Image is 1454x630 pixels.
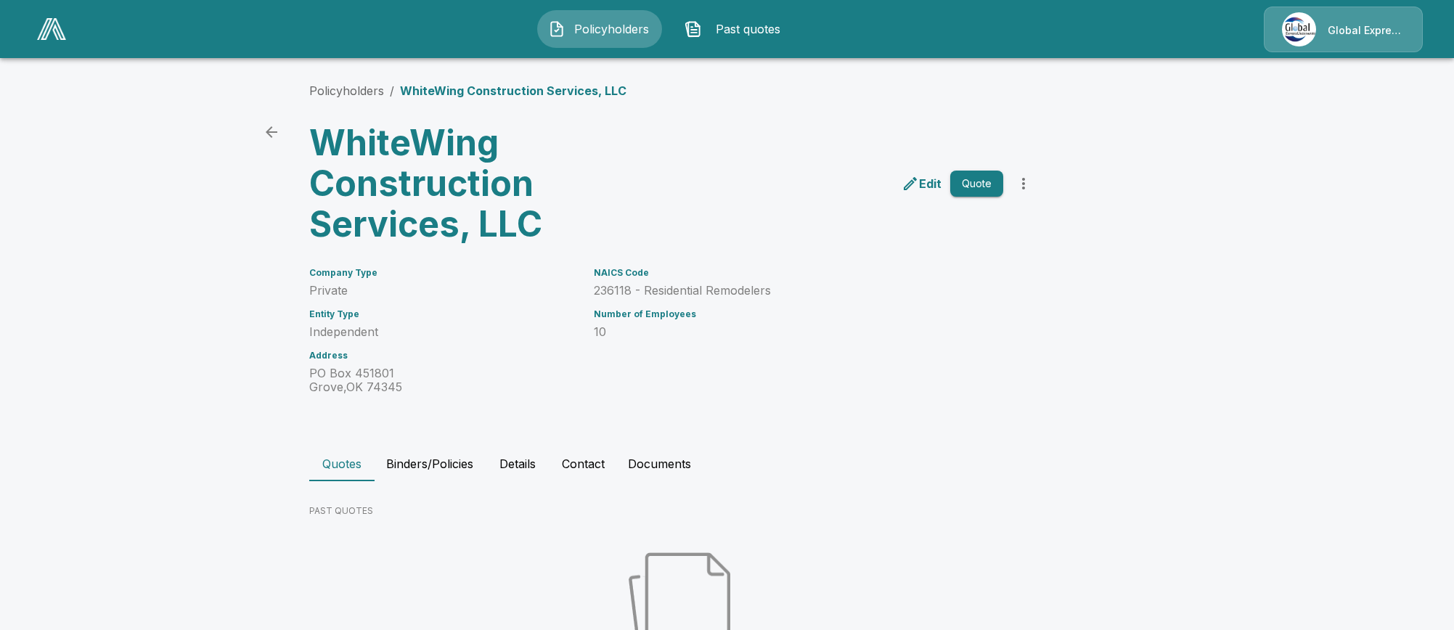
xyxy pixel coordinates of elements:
h6: Company Type [309,268,576,278]
a: Policyholders [309,83,384,98]
button: more [1009,169,1038,198]
span: Past quotes [708,20,788,38]
h6: NAICS Code [594,268,1003,278]
p: PO Box 451801 Grove , OK 74345 [309,367,576,394]
p: WhiteWing Construction Services, LLC [400,82,626,99]
img: Agency Icon [1282,12,1316,46]
button: Binders/Policies [375,446,485,481]
img: Past quotes Icon [685,20,702,38]
div: policyholder tabs [309,446,1145,481]
a: back [257,118,286,147]
button: Past quotes IconPast quotes [674,10,799,48]
li: / [390,82,394,99]
button: Quote [950,171,1003,197]
p: Private [309,284,576,298]
button: Quotes [309,446,375,481]
h6: Address [309,351,576,361]
h6: Entity Type [309,309,576,319]
button: Documents [616,446,703,481]
p: PAST QUOTES [309,504,1050,517]
p: 236118 - Residential Remodelers [594,284,1003,298]
img: AA Logo [37,18,66,40]
button: Policyholders IconPolicyholders [537,10,662,48]
p: 10 [594,325,1003,339]
p: Independent [309,325,576,339]
a: Agency IconGlobal Express Underwriters [1264,7,1423,52]
h3: WhiteWing Construction Services, LLC [309,123,668,245]
button: Details [485,446,550,481]
h6: Number of Employees [594,309,1003,319]
nav: breadcrumb [309,82,626,99]
p: Global Express Underwriters [1328,23,1405,38]
p: Edit [919,175,942,192]
button: Contact [550,446,616,481]
span: Policyholders [571,20,651,38]
img: Policyholders Icon [548,20,565,38]
a: edit [899,172,944,195]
